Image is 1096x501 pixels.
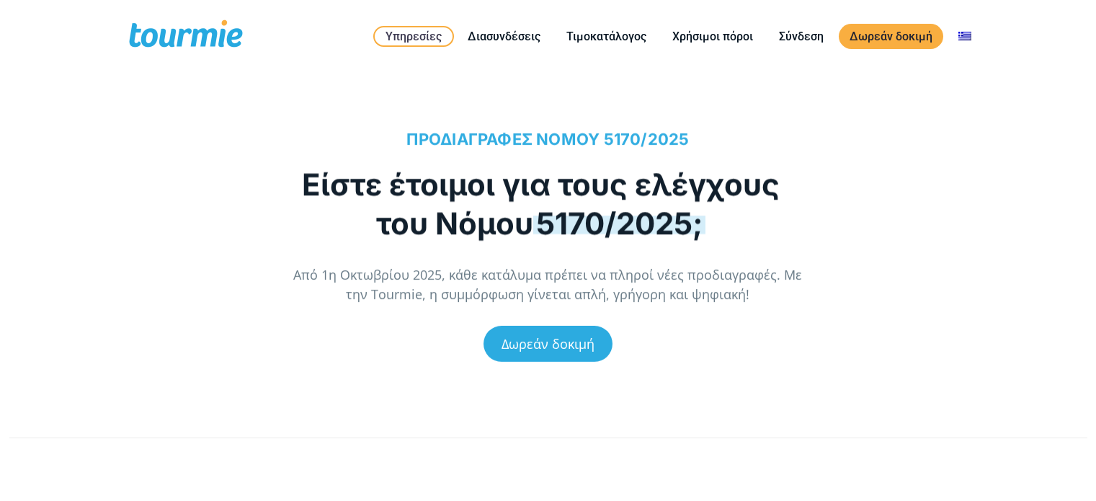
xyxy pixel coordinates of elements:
a: Δωρεάν δοκιμή [839,24,943,49]
a: Διασυνδέσεις [457,27,551,45]
h1: Είστε έτοιμοι για τους ελέγχους του Νόμου [287,164,795,242]
a: Τιμοκατάλογος [556,27,657,45]
a: Σύνδεση [768,27,834,45]
span: ΠΡΟΔΙΑΓΡΑΦΕΣ ΝΟΜΟΥ 5170/2025 [406,129,689,148]
a: Χρήσιμοι πόροι [661,27,764,45]
a: Υπηρεσίες [373,26,454,47]
a: Αλλαγή σε [948,27,982,45]
a: Δωρεάν δοκιμή [484,325,612,361]
span: 5170/2025; [533,204,705,241]
p: Από 1η Οκτωβρίου 2025, κάθε κατάλυμα πρέπει να πληροί νέες προδιαγραφές. Με την Tourmie, η συμμόρ... [287,265,809,303]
